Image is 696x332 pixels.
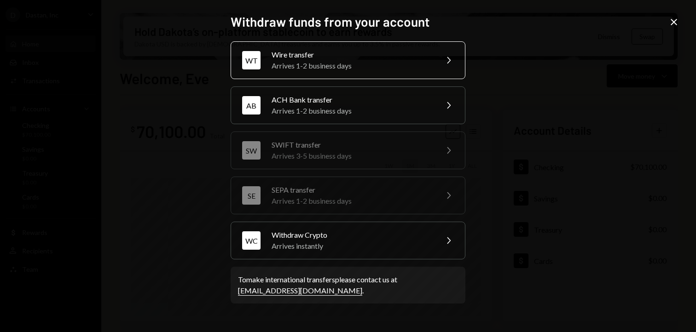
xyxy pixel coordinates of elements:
[272,195,432,206] div: Arrives 1-2 business days
[272,184,432,195] div: SEPA transfer
[231,177,465,214] button: SESEPA transferArrives 1-2 business days
[238,286,362,296] a: [EMAIL_ADDRESS][DOMAIN_NAME]
[242,231,261,250] div: WC
[242,96,261,114] div: AB
[272,105,432,116] div: Arrives 1-2 business days
[231,13,465,31] h2: Withdraw funds from your account
[272,240,432,252] div: Arrives instantly
[272,139,432,150] div: SWIFT transfer
[272,94,432,105] div: ACH Bank transfer
[272,49,432,60] div: Wire transfer
[231,86,465,124] button: ABACH Bank transferArrives 1-2 business days
[272,150,432,161] div: Arrives 3-5 business days
[272,60,432,71] div: Arrives 1-2 business days
[272,229,432,240] div: Withdraw Crypto
[231,222,465,259] button: WCWithdraw CryptoArrives instantly
[231,132,465,169] button: SWSWIFT transferArrives 3-5 business days
[242,51,261,69] div: WT
[242,186,261,205] div: SE
[238,274,458,296] div: To make international transfers please contact us at .
[242,141,261,160] div: SW
[231,41,465,79] button: WTWire transferArrives 1-2 business days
